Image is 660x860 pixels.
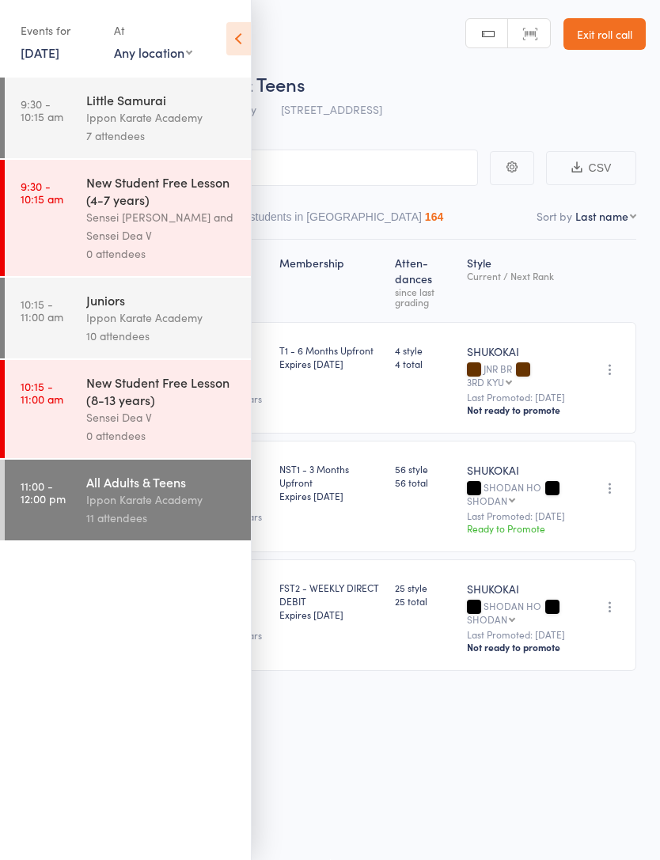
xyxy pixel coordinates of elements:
[21,380,63,405] time: 10:15 - 11:00 am
[467,482,572,506] div: SHODAN HO
[86,491,237,509] div: Ippon Karate Academy
[86,208,237,244] div: Sensei [PERSON_NAME] and Sensei Dea V
[279,581,381,621] div: FST2 - WEEKLY DIRECT DEBIT
[21,44,59,61] a: [DATE]
[86,127,237,145] div: 7 attendees
[86,244,237,263] div: 0 attendees
[467,614,507,624] div: SHODAN
[575,208,628,224] div: Last name
[467,510,572,521] small: Last Promoted: [DATE]
[279,343,381,370] div: T1 - 6 Months Upfront
[546,151,636,185] button: CSV
[273,247,388,315] div: Membership
[21,17,98,44] div: Events for
[86,309,237,327] div: Ippon Karate Academy
[114,44,192,61] div: Any location
[467,581,572,597] div: SHUKOKAI
[21,297,63,323] time: 10:15 - 11:00 am
[279,462,381,502] div: NST1 - 3 Months Upfront
[281,101,382,117] span: [STREET_ADDRESS]
[5,460,251,540] a: 11:00 -12:00 pmAll Adults & TeensIppon Karate Academy11 attendees
[467,343,572,359] div: SHUKOKAI
[467,363,572,387] div: JNR BR
[467,403,572,416] div: Not ready to promote
[467,392,572,403] small: Last Promoted: [DATE]
[395,594,455,608] span: 25 total
[86,108,237,127] div: Ippon Karate Academy
[467,271,572,281] div: Current / Next Rank
[467,495,507,506] div: SHODAN
[389,247,461,315] div: Atten­dances
[467,600,572,624] div: SHODAN HO
[86,373,237,408] div: New Student Free Lesson (8-13 years)
[279,608,381,621] div: Expires [DATE]
[21,180,63,205] time: 9:30 - 10:15 am
[86,426,237,445] div: 0 attendees
[21,97,63,123] time: 9:30 - 10:15 am
[86,509,237,527] div: 11 attendees
[395,343,455,357] span: 4 style
[395,462,455,475] span: 56 style
[467,629,572,640] small: Last Promoted: [DATE]
[5,360,251,458] a: 10:15 -11:00 amNew Student Free Lesson (8-13 years)Sensei Dea V0 attendees
[467,641,572,654] div: Not ready to promote
[219,203,444,239] button: Other students in [GEOGRAPHIC_DATA]164
[395,286,455,307] div: since last grading
[5,160,251,276] a: 9:30 -10:15 amNew Student Free Lesson (4-7 years)Sensei [PERSON_NAME] and Sensei Dea V0 attendees
[467,377,504,387] div: 3RD KYU
[5,278,251,358] a: 10:15 -11:00 amJuniorsIppon Karate Academy10 attendees
[21,479,66,505] time: 11:00 - 12:00 pm
[86,91,237,108] div: Little Samurai
[425,210,443,223] div: 164
[467,462,572,478] div: SHUKOKAI
[5,78,251,158] a: 9:30 -10:15 amLittle SamuraiIppon Karate Academy7 attendees
[86,473,237,491] div: All Adults & Teens
[537,208,572,224] label: Sort by
[279,489,381,502] div: Expires [DATE]
[395,357,455,370] span: 4 total
[86,327,237,345] div: 10 attendees
[395,581,455,594] span: 25 style
[467,521,572,535] div: Ready to Promote
[395,475,455,489] span: 56 total
[114,17,192,44] div: At
[461,247,578,315] div: Style
[86,408,237,426] div: Sensei Dea V
[86,291,237,309] div: Juniors
[86,173,237,208] div: New Student Free Lesson (4-7 years)
[563,18,646,50] a: Exit roll call
[279,357,381,370] div: Expires [DATE]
